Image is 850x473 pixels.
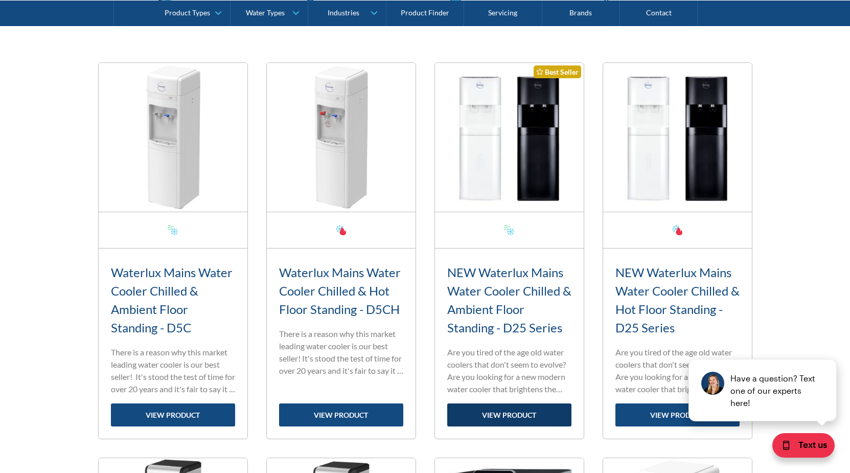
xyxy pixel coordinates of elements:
h3: NEW Waterlux Mains Water Cooler Chilled & Hot Floor Standing - D25 Series [615,263,740,337]
div: Product Types [165,8,210,17]
p: Are you tired of the age old water coolers that don't seem to evolve? Are you looking for a new m... [615,346,740,395]
img: Waterlux Mains Water Cooler Chilled & Ambient Floor Standing - D5C [99,63,247,212]
p: There is a reason why this market leading water cooler is our best seller! It's stood the test of... [111,346,235,395]
a: view product [279,403,403,426]
a: view product [615,403,740,426]
img: Waterlux Mains Water Cooler Chilled & Hot Floor Standing - D5CH [267,63,416,212]
h3: NEW Waterlux Mains Water Cooler Chilled & Ambient Floor Standing - D25 Series [447,263,571,337]
img: NEW Waterlux Mains Water Cooler Chilled & Hot Floor Standing - D25 Series [603,63,752,212]
a: view product [111,403,235,426]
div: Water Types [246,8,285,17]
iframe: podium webchat widget prompt [676,312,850,435]
h3: Waterlux Mains Water Cooler Chilled & Ambient Floor Standing - D5C [111,263,235,337]
iframe: podium webchat widget bubble [768,422,850,473]
h3: Waterlux Mains Water Cooler Chilled & Hot Floor Standing - D5CH [279,263,403,319]
img: NEW Waterlux Mains Water Cooler Chilled & Ambient Floor Standing - D25 Series [435,63,584,212]
p: Are you tired of the age old water coolers that don't seem to evolve? Are you looking for a new m... [447,346,571,395]
a: view product [447,403,571,426]
div: Industries [328,8,359,17]
div: Best Seller [534,65,581,78]
p: There is a reason why this market leading water cooler is our best seller! It's stood the test of... [279,328,403,377]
